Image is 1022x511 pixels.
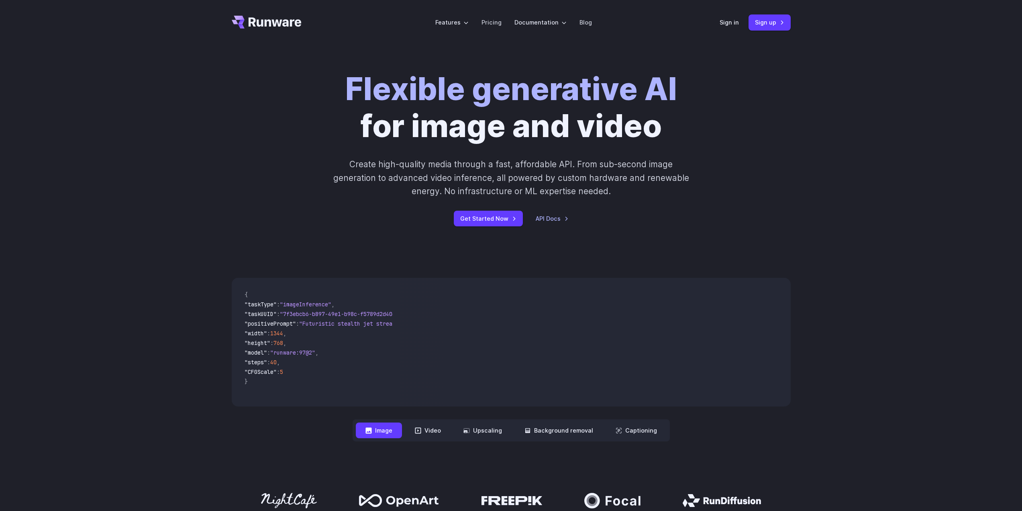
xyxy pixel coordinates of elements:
[481,18,502,27] a: Pricing
[345,71,677,145] h1: for image and video
[345,70,677,108] strong: Flexible generative AI
[277,359,280,366] span: ,
[232,16,302,29] a: Go to /
[749,14,791,30] a: Sign up
[435,18,469,27] label: Features
[454,211,523,226] a: Get Started Now
[315,349,318,356] span: ,
[245,368,277,376] span: "CFGScale"
[280,368,283,376] span: 5
[405,423,451,438] button: Video
[245,301,277,308] span: "taskType"
[277,310,280,318] span: :
[296,320,299,327] span: :
[273,339,283,347] span: 768
[331,301,335,308] span: ,
[245,378,248,385] span: }
[283,330,286,337] span: ,
[454,423,512,438] button: Upscaling
[245,310,277,318] span: "taskUUID"
[270,339,273,347] span: :
[579,18,592,27] a: Blog
[270,359,277,366] span: 40
[720,18,739,27] a: Sign in
[270,349,315,356] span: "runware:97@2"
[245,349,267,356] span: "model"
[283,339,286,347] span: ,
[245,359,267,366] span: "steps"
[267,330,270,337] span: :
[280,310,402,318] span: "7f3ebcb6-b897-49e1-b98c-f5789d2d40d7"
[267,359,270,366] span: :
[280,301,331,308] span: "imageInference"
[277,368,280,376] span: :
[277,301,280,308] span: :
[299,320,592,327] span: "Futuristic stealth jet streaking through a neon-lit cityscape with glowing purple exhaust"
[245,339,270,347] span: "height"
[515,423,603,438] button: Background removal
[245,320,296,327] span: "positivePrompt"
[514,18,567,27] label: Documentation
[270,330,283,337] span: 1344
[536,214,569,223] a: API Docs
[245,291,248,298] span: {
[245,330,267,337] span: "width"
[332,158,690,198] p: Create high-quality media through a fast, affordable API. From sub-second image generation to adv...
[267,349,270,356] span: :
[356,423,402,438] button: Image
[606,423,667,438] button: Captioning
